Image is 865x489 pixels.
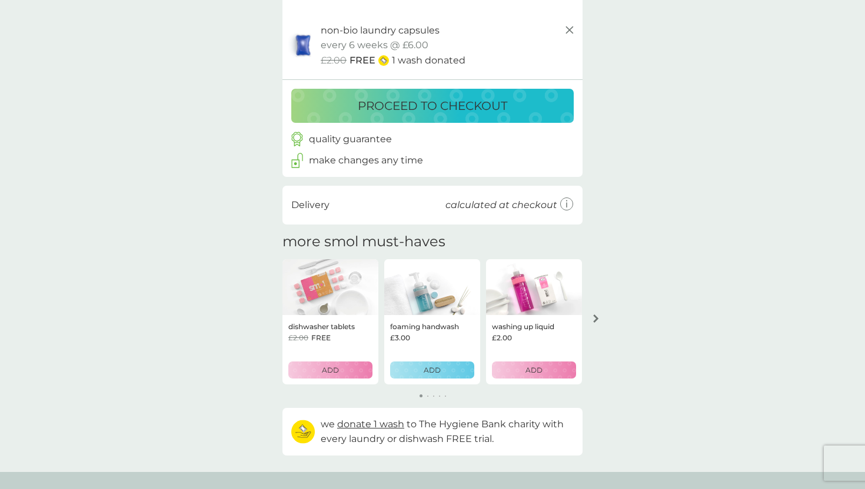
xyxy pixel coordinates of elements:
[321,417,574,447] p: we to The Hygiene Bank charity with every laundry or dishwash FREE trial.
[492,321,554,332] p: washing up liquid
[390,321,459,332] p: foaming handwash
[288,361,372,379] button: ADD
[311,332,331,343] span: FREE
[525,364,543,376] p: ADD
[445,197,557,213] p: calculated at checkout
[337,418,404,430] span: donate 1 wash
[392,53,465,68] p: 1 wash donated
[321,53,347,68] span: £2.00
[424,364,441,376] p: ADD
[358,96,507,115] p: proceed to checkout
[492,361,576,379] button: ADD
[291,89,574,123] button: proceed to checkout
[309,153,423,168] p: make changes any time
[321,38,428,53] p: every 6 weeks @ £6.00
[282,233,445,250] h2: more smol must-haves
[288,332,308,343] span: £2.00
[291,197,330,213] p: Delivery
[322,364,339,376] p: ADD
[390,361,474,379] button: ADD
[390,332,410,343] span: £3.00
[288,321,355,332] p: dishwasher tablets
[321,23,440,38] p: non-bio laundry capsules
[350,53,375,68] span: FREE
[492,332,512,343] span: £2.00
[309,132,392,147] p: quality guarantee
